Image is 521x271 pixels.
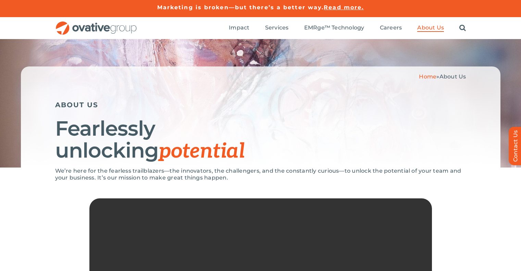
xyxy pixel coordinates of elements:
[439,73,466,80] span: About Us
[229,24,249,31] span: Impact
[55,118,466,162] h1: Fearlessly unlocking
[229,17,466,39] nav: Menu
[229,24,249,32] a: Impact
[55,21,137,27] a: OG_Full_horizontal_RGB
[419,73,466,80] span: »
[304,24,364,32] a: EMRge™ Technology
[380,24,402,32] a: Careers
[304,24,364,31] span: EMRge™ Technology
[417,24,444,32] a: About Us
[419,73,436,80] a: Home
[417,24,444,31] span: About Us
[380,24,402,31] span: Careers
[324,4,364,11] a: Read more.
[55,101,466,109] h5: ABOUT US
[265,24,289,32] a: Services
[157,4,324,11] a: Marketing is broken—but there’s a better way.
[265,24,289,31] span: Services
[159,139,245,164] span: potential
[55,168,466,181] p: We’re here for the fearless trailblazers—the innovators, the challengers, and the constantly curi...
[459,24,466,32] a: Search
